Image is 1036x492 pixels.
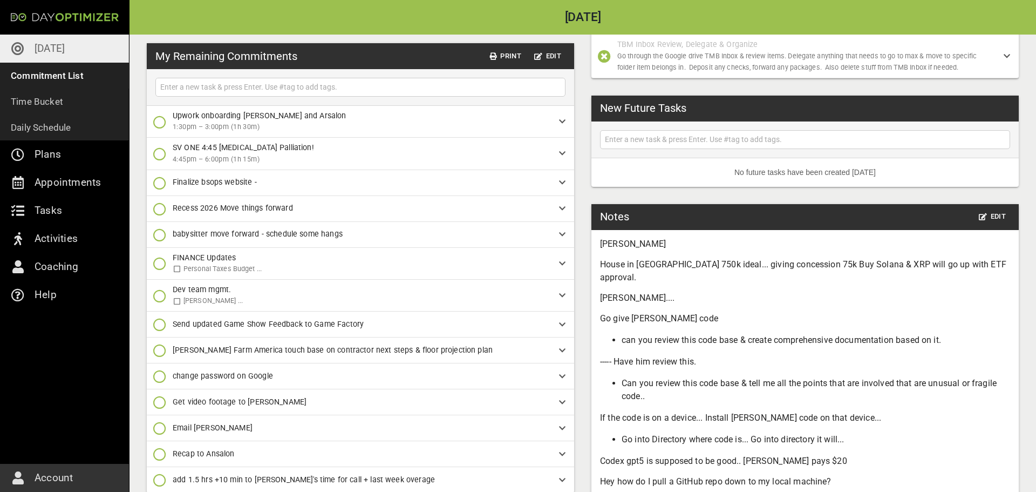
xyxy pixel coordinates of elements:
[147,170,574,196] div: Finalize bsops website -
[183,265,262,273] span: Personal Taxes Budget ...
[183,296,243,305] span: [PERSON_NAME] ...
[600,413,881,423] span: If the code is on a device... Install [PERSON_NAME] code on that device...
[35,469,73,487] p: Account
[600,313,718,323] span: Go give [PERSON_NAME] code
[173,178,257,186] span: Finalize bsops website -
[147,338,574,363] div: [PERSON_NAME] Farm America touch base on contractor next steps & floor projection plan
[173,253,236,262] span: FINANCE Updates
[617,52,977,71] span: Go through the Google drive TMB Inbox & review items. Delegate anything that needs to go to max &...
[173,122,550,133] span: 1:30pm – 3:00pm (1h 30m)
[173,320,364,328] span: Send updated Game Show Feedback to Game Factory
[600,239,666,249] span: [PERSON_NAME]
[173,397,306,406] span: Get video footage to [PERSON_NAME]
[600,259,1006,282] span: House in [GEOGRAPHIC_DATA] 750k ideal... giving concession 75k Buy Solana & XRP will go up with E...
[591,35,1019,78] div: TBM Inbox Review, Delegate & OrganizeGo through the Google drive TMB Inbox & review items. Delega...
[603,133,1007,146] input: Enter a new task & press Enter. Use #tag to add tags.
[147,196,574,222] div: Recess 2026 Move things forward
[173,204,293,212] span: Recess 2026 Move things forward
[11,120,71,135] p: Daily Schedule
[35,174,101,191] p: Appointments
[173,475,435,484] span: add 1.5 hrs +10 min to [PERSON_NAME]'s time for call + last week overage
[147,389,574,415] div: Get video footage to [PERSON_NAME]
[173,111,346,120] span: Upwork onboarding [PERSON_NAME] and Arsalon
[173,230,343,238] span: babysitter move forward - schedule some hangs
[979,211,1006,223] span: Edit
[173,143,314,152] span: SV ONE 4:45 [MEDICAL_DATA] Palliation!
[490,50,521,63] span: Print
[173,346,493,354] span: [PERSON_NAME] Farm America touch base on contractor next steps & floor projection plan
[600,456,847,466] span: Codex gpt5 is supposed to be good.. [PERSON_NAME] pays $20
[147,363,574,389] div: change password on Google
[35,40,65,57] p: [DATE]
[173,449,234,458] span: Recap to Ansalon
[173,423,253,432] span: Email [PERSON_NAME]
[534,50,561,63] span: Edit
[173,372,273,380] span: change password on Google
[35,146,61,163] p: Plans
[147,222,574,248] div: babysitter move forward - schedule some hangs
[622,378,997,401] span: Can you review this code base & tell me all the points that are involved that are unusual or frag...
[147,248,574,280] div: FINANCE Updates Personal Taxes Budget ...
[147,280,574,312] div: Dev team mgmt. [PERSON_NAME] ...
[129,11,1036,24] h2: [DATE]
[530,48,565,65] button: Edit
[622,335,941,345] span: can you review this code base & create comprehensive documentation based on it.
[591,158,1019,187] li: No future tasks have been created [DATE]
[11,13,119,22] img: Day Optimizer
[600,208,629,225] h3: Notes
[147,106,574,138] div: Upwork onboarding [PERSON_NAME] and Arsalon1:30pm – 3:00pm (1h 30m)
[147,312,574,338] div: Send updated Game Show Feedback to Game Factory
[600,356,696,367] span: ----- Have him review this.
[11,94,63,109] p: Time Bucket
[11,68,84,83] p: Commitment List
[35,286,57,304] p: Help
[173,154,550,165] span: 4:45pm – 6:00pm (1h 15m)
[35,202,62,219] p: Tasks
[600,476,831,487] span: Hey how do I pull a GitHub repo down to my local machine?
[147,441,574,467] div: Recap to Ansalon
[155,48,297,64] h3: My Remaining Commitments
[147,415,574,441] div: Email [PERSON_NAME]
[173,285,231,294] span: Dev team mgmt.
[158,80,563,94] input: Enter a new task & press Enter. Use #tag to add tags.
[35,258,79,275] p: Coaching
[35,230,78,247] p: Activities
[974,208,1010,225] button: Edit
[622,434,844,444] span: Go into Directory where code is... Go into directory it will...
[600,100,686,116] h3: New Future Tasks
[600,293,675,303] span: [PERSON_NAME]....
[147,138,574,170] div: SV ONE 4:45 [MEDICAL_DATA] Palliation!4:45pm – 6:00pm (1h 15m)
[486,48,526,65] button: Print
[617,40,758,49] span: TBM Inbox Review, Delegate & Organize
